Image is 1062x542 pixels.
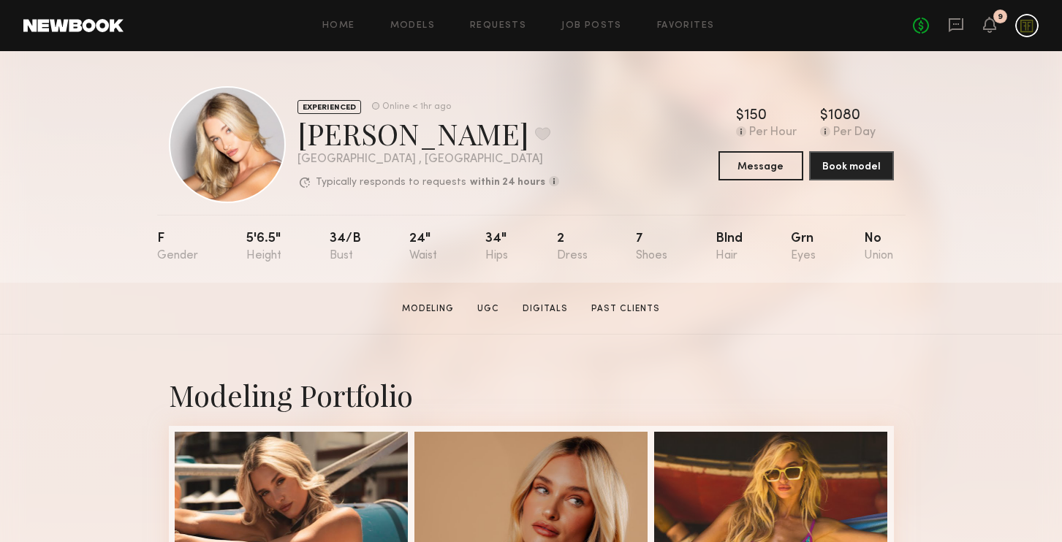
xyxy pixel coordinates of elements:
div: EXPERIENCED [297,100,361,114]
div: Per Day [833,126,876,140]
a: Digitals [517,302,574,316]
p: Typically responds to requests [316,178,466,188]
div: 34/b [330,232,361,262]
a: UGC [471,302,505,316]
div: Online < 1hr ago [382,102,451,112]
button: Message [718,151,803,180]
div: 7 [636,232,667,262]
div: 2 [557,232,588,262]
div: 150 [744,109,767,123]
a: Job Posts [561,21,622,31]
a: Home [322,21,355,31]
div: Modeling Portfolio [169,375,894,414]
div: 9 [998,13,1003,21]
div: Blnd [716,232,743,262]
div: F [157,232,198,262]
b: within 24 hours [470,178,545,188]
div: Grn [791,232,816,262]
div: 5'6.5" [246,232,281,262]
div: 34" [485,232,508,262]
a: Past Clients [585,302,666,316]
button: Book model [809,151,894,180]
a: Favorites [657,21,715,31]
div: 24" [409,232,437,262]
div: Per Hour [749,126,797,140]
div: $ [820,109,828,123]
div: 1080 [828,109,860,123]
a: Modeling [396,302,460,316]
a: Requests [470,21,526,31]
div: $ [736,109,744,123]
div: No [864,232,893,262]
a: Models [390,21,435,31]
div: [GEOGRAPHIC_DATA] , [GEOGRAPHIC_DATA] [297,153,559,166]
div: [PERSON_NAME] [297,114,559,153]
